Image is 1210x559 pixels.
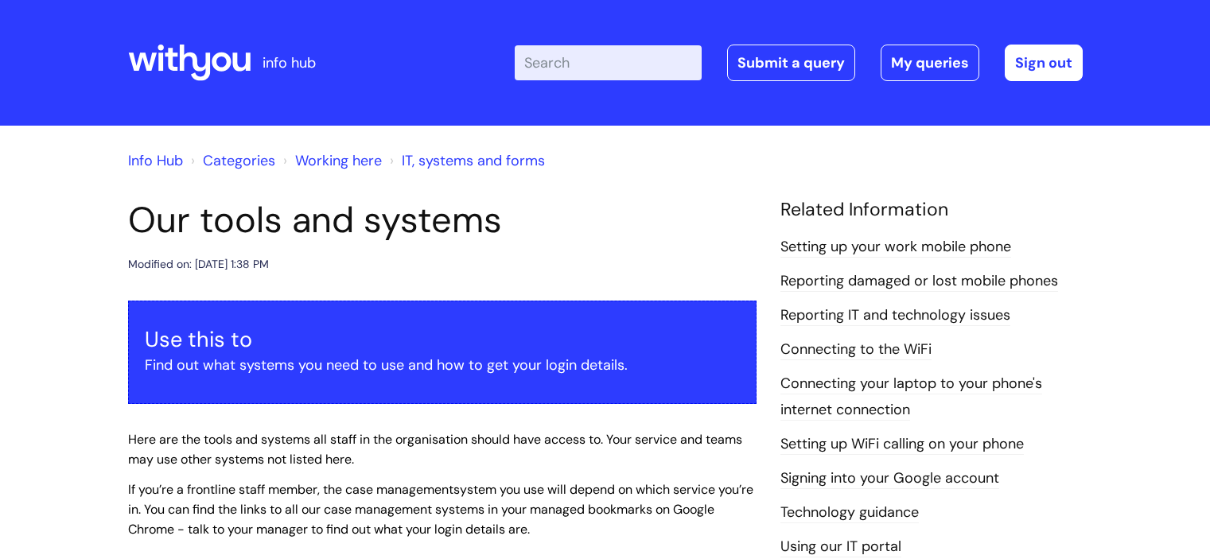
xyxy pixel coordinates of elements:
a: Sign out [1005,45,1083,81]
p: info hub [263,50,316,76]
a: Setting up WiFi calling on your phone [780,434,1024,455]
a: Reporting IT and technology issues [780,305,1010,326]
div: Modified on: [DATE] 1:38 PM [128,254,269,274]
a: Reporting damaged or lost mobile phones [780,271,1058,292]
a: My queries [881,45,979,81]
a: IT, systems and forms [402,151,545,170]
span: Here are the tools and systems all staff in the organisation should have access to. Your service ... [128,431,742,468]
a: Signing into your Google account [780,468,999,489]
span: If you’re a frontline staff member, the case management [128,481,453,498]
input: Search [515,45,702,80]
h3: Use this to [145,327,740,352]
h1: Our tools and systems [128,199,757,242]
a: Using our IT portal [780,537,901,557]
a: Categories [203,151,275,170]
span: system you use will depend on which service you’re in. You can find the links to all our case man... [128,481,753,538]
h4: Related Information [780,199,1083,221]
a: Connecting your laptop to your phone's internet connection [780,374,1042,420]
a: Submit a query [727,45,855,81]
p: Find out what systems you need to use and how to get your login details. [145,352,740,378]
li: Working here [279,148,382,173]
a: Technology guidance [780,503,919,523]
a: Setting up your work mobile phone [780,237,1011,258]
a: Info Hub [128,151,183,170]
li: Solution home [187,148,275,173]
div: | - [515,45,1083,81]
a: Connecting to the WiFi [780,340,932,360]
li: IT, systems and forms [386,148,545,173]
a: Working here [295,151,382,170]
